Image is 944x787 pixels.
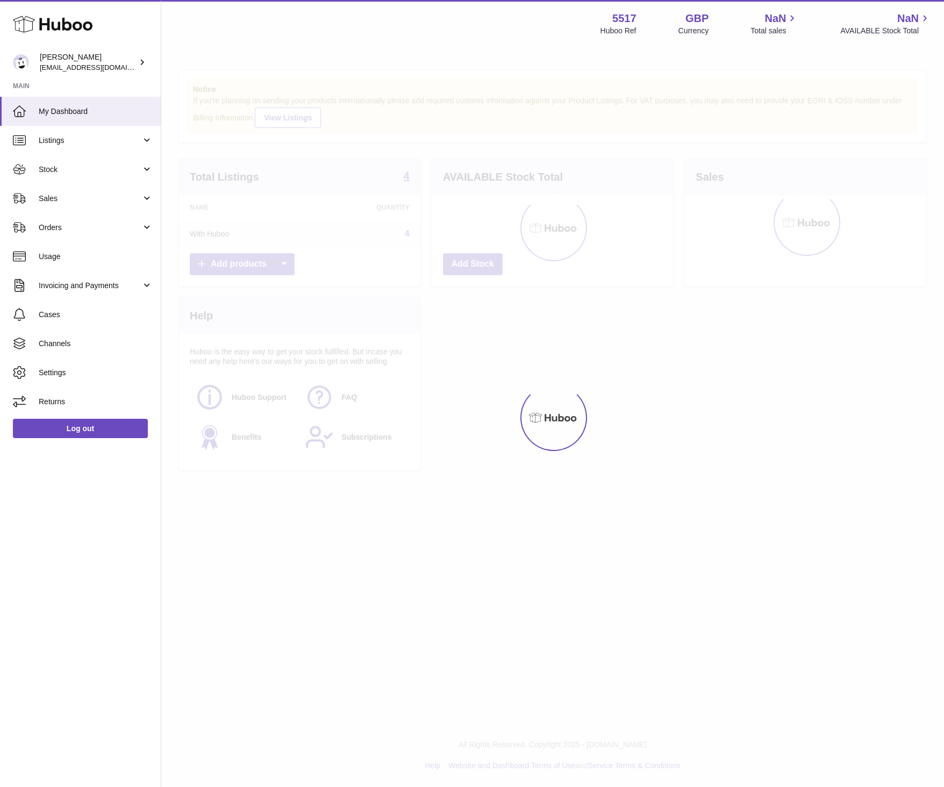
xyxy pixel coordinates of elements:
span: Returns [39,397,153,407]
span: Stock [39,164,141,175]
span: Settings [39,368,153,378]
div: [PERSON_NAME] [40,52,137,73]
span: NaN [897,11,919,26]
span: [EMAIL_ADDRESS][DOMAIN_NAME] [40,63,158,71]
span: Orders [39,223,141,233]
span: AVAILABLE Stock Total [840,26,931,36]
span: Listings [39,135,141,146]
span: Channels [39,339,153,349]
span: Cases [39,310,153,320]
strong: GBP [685,11,709,26]
div: Huboo Ref [600,26,637,36]
span: Sales [39,194,141,204]
a: Log out [13,419,148,438]
a: NaN AVAILABLE Stock Total [840,11,931,36]
span: NaN [764,11,786,26]
span: Usage [39,252,153,262]
strong: 5517 [612,11,637,26]
a: NaN Total sales [750,11,798,36]
span: Invoicing and Payments [39,281,141,291]
span: Total sales [750,26,798,36]
img: alessiavanzwolle@hotmail.com [13,54,29,70]
span: My Dashboard [39,106,153,117]
div: Currency [678,26,709,36]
